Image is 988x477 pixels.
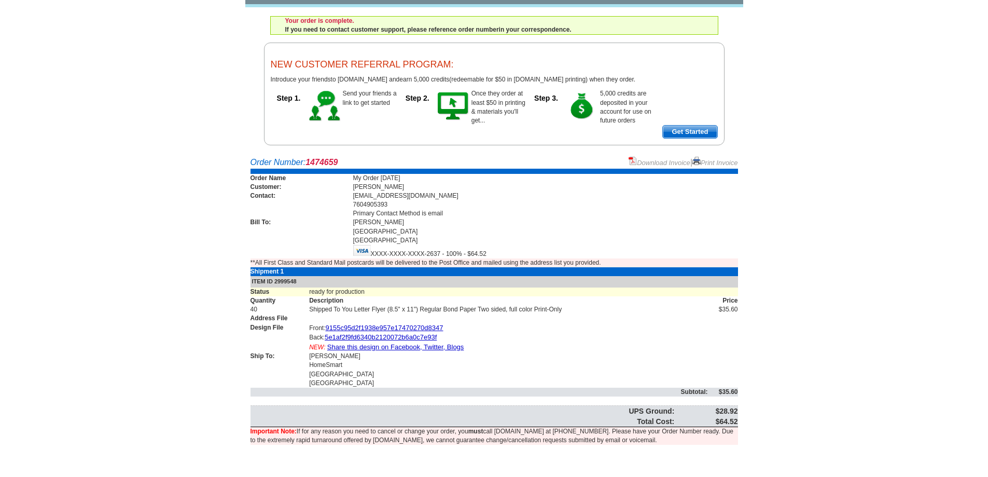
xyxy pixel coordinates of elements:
[251,157,738,169] div: Order Number:
[309,352,707,361] td: [PERSON_NAME]
[629,159,690,167] a: Download Invoice
[564,89,600,124] img: step-3.gif
[674,416,737,427] td: $64.52
[285,17,354,24] strong: Your order is complete.
[399,76,449,83] span: earn 5,000 credits
[528,94,564,102] h5: Step 3.
[251,258,738,267] td: **All First Class and Standard Mail postcards will be delivered to the Post Office and mailed usi...
[353,218,738,227] td: [PERSON_NAME]
[353,236,738,245] td: [GEOGRAPHIC_DATA]
[251,388,708,397] td: Subtotal:
[353,174,738,183] td: My Order [DATE]
[629,157,737,169] div: |
[663,126,717,138] span: Get Started
[251,406,675,416] td: UPS Ground:
[251,416,675,427] td: Total Cost:
[353,183,738,192] td: [PERSON_NAME]
[309,361,707,370] td: HomeSmart
[343,90,397,106] span: Send your friends a link to get started
[309,379,707,388] td: [GEOGRAPHIC_DATA]
[692,157,701,165] img: small-print-icon.gif
[436,89,471,124] img: step-2.gif
[708,296,738,305] td: Price
[307,89,343,124] img: step-1.gif
[251,305,310,314] td: 40
[251,314,310,323] td: Address File
[251,352,310,361] td: Ship To:
[327,343,464,351] a: Share this design on Facebook, Twitter, Blogs
[600,90,651,124] span: 5,000 credits are deposited in your account for use on future orders
[251,276,738,288] td: ITEM ID 2999548
[271,60,718,70] h3: NEW CUSTOMER REFERRAL PROGRAM:
[468,428,483,435] b: must
[309,323,707,333] td: Front:
[251,428,297,435] font: Important Note:
[353,192,738,200] td: [EMAIL_ADDRESS][DOMAIN_NAME]
[285,17,572,33] span: If you need to contact customer support, please reference order number in your correspondence.
[251,267,310,276] td: Shipment 1
[325,333,437,341] a: 5e1af2f9fd6340b2120072b6a0c7e93f
[353,245,371,256] img: visa.gif
[353,200,738,209] td: 7604905393
[305,158,338,167] strong: 1474659
[251,192,353,200] td: Contact:
[325,324,443,332] a: 9155c95d2f1938e957e17470270d8347
[781,236,988,477] iframe: LiveChat chat widget
[251,323,310,333] td: Design File
[708,388,738,397] td: $35.60
[309,288,737,296] td: ready for production
[271,75,718,84] p: to [DOMAIN_NAME] and (redeemable for $50 in [DOMAIN_NAME] printing) when they order.
[251,427,738,445] td: If for any reason you need to cancel or change your order, you call [DOMAIN_NAME] at [PHONE_NUMBE...
[353,227,738,236] td: [GEOGRAPHIC_DATA]
[251,183,353,192] td: Customer:
[309,305,707,314] td: Shipped To You Letter Flyer (8.5" x 11") Regular Bond Paper Two sided, full color Print-Only
[251,296,310,305] td: Quantity
[251,174,353,183] td: Order Name
[629,157,637,165] img: small-pdf-icon.gif
[271,76,331,83] span: Introduce your friends
[399,94,436,102] h5: Step 2.
[353,209,738,218] td: Primary Contact Method is email
[251,218,353,227] td: Bill To:
[309,333,707,343] td: Back:
[471,90,525,124] span: Once they order at least $50 in printing & materials you'll get...
[353,245,738,258] td: XXXX-XXXX-XXXX-2637 - 100% - $64.52
[692,159,738,167] a: Print Invoice
[674,406,737,416] td: $28.92
[251,288,310,296] td: Status
[309,296,707,305] td: Description
[309,370,707,379] td: [GEOGRAPHIC_DATA]
[662,125,717,139] a: Get Started
[708,305,738,314] td: $35.60
[309,344,325,351] span: NEW:
[271,94,307,102] h5: Step 1.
